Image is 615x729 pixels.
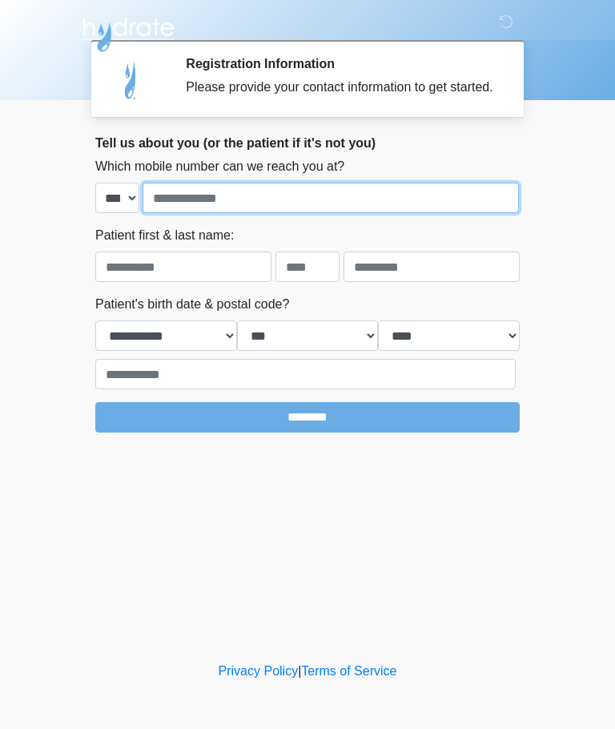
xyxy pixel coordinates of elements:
[219,664,299,678] a: Privacy Policy
[95,157,344,176] label: Which mobile number can we reach you at?
[186,78,496,97] div: Please provide your contact information to get started.
[301,664,396,678] a: Terms of Service
[298,664,301,678] a: |
[95,295,289,314] label: Patient's birth date & postal code?
[107,56,155,104] img: Agent Avatar
[95,135,520,151] h2: Tell us about you (or the patient if it's not you)
[79,12,177,53] img: Hydrate IV Bar - Arcadia Logo
[95,226,234,245] label: Patient first & last name:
